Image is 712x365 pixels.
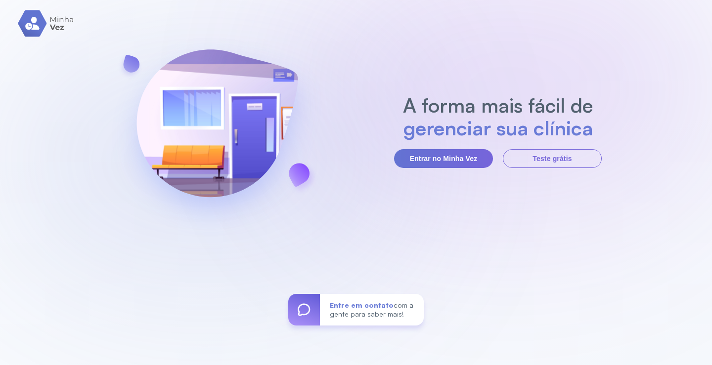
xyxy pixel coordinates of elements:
[320,294,424,325] div: com a gente para saber mais!
[330,301,394,309] span: Entre em contato
[398,117,598,139] h2: gerenciar sua clínica
[394,149,493,168] button: Entrar no Minha Vez
[110,23,324,238] img: banner-login.svg
[18,10,75,37] img: logo.svg
[288,294,424,325] a: Entre em contatocom a gente para saber mais!
[503,149,602,168] button: Teste grátis
[398,94,598,117] h2: A forma mais fácil de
